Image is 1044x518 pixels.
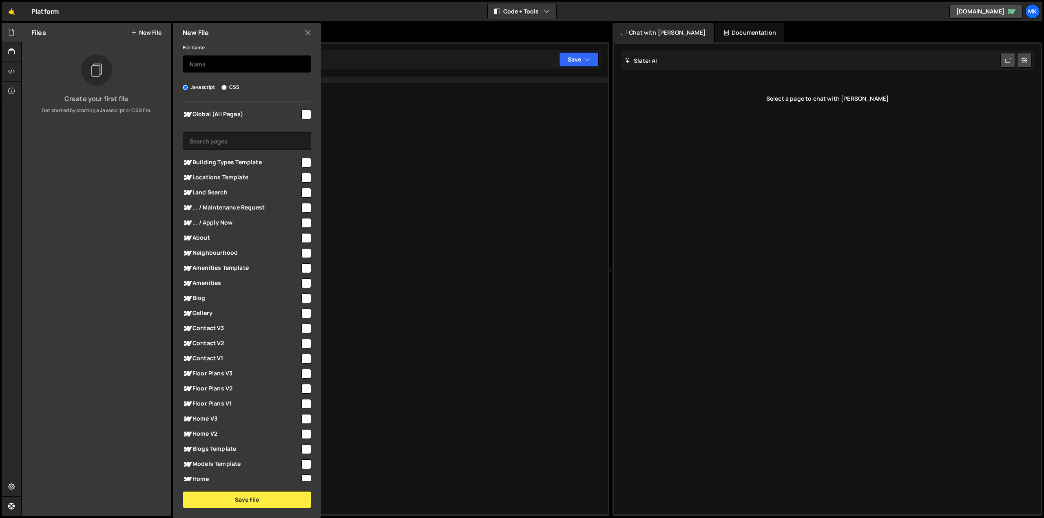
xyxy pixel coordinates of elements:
[183,414,300,424] span: Home V3
[183,491,311,508] button: Save File
[183,203,300,213] span: ... / Maintenance Request
[221,85,227,90] input: CSS
[183,399,300,409] span: Floor Plans V1
[183,293,300,303] span: Blog
[183,263,300,273] span: Amenities Template
[183,28,209,37] h2: New File
[715,23,784,42] div: Documentation
[613,23,714,42] div: Chat with [PERSON_NAME]
[183,459,300,469] span: Models Template
[183,354,300,364] span: Contact V1
[28,95,165,102] h3: Create your first file
[31,28,46,37] h2: Files
[183,158,300,168] span: Building Types Template
[183,85,188,90] input: Javascript
[183,188,300,198] span: Land Search
[183,110,300,119] span: Global (All Pages)
[183,339,300,348] span: Contact V2
[1025,4,1040,19] a: MK
[183,309,300,318] span: Gallery
[28,107,165,114] p: Get started by starting a Javascript or CSS file.
[949,4,1023,19] a: [DOMAIN_NAME]
[183,55,311,73] input: Name
[221,83,239,91] label: CSS
[2,2,22,21] a: 🤙
[183,278,300,288] span: Amenities
[183,324,300,333] span: Contact V3
[183,44,205,52] label: File name
[31,7,59,16] div: Platform
[183,173,300,183] span: Locations Template
[183,218,300,228] span: ... / Apply Now
[183,429,300,439] span: Home V2
[621,82,1034,115] div: Select a page to chat with [PERSON_NAME]
[183,132,311,150] input: Search pages
[488,4,556,19] button: Code + Tools
[183,233,300,243] span: About
[183,369,300,379] span: Floor Plans V3
[625,57,657,64] h2: Slater AI
[183,474,300,484] span: Home
[559,52,599,67] button: Save
[183,248,300,258] span: Neighbourhood
[183,83,215,91] label: Javascript
[183,384,300,394] span: Floor Plans V2
[183,444,300,454] span: Blogs Template
[131,29,161,36] button: New File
